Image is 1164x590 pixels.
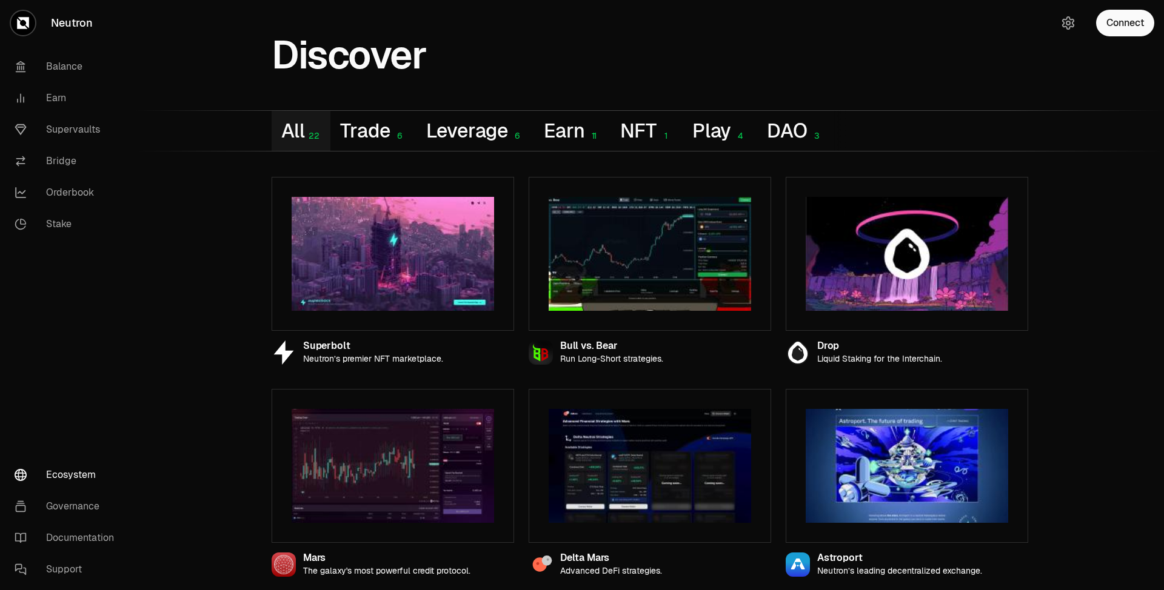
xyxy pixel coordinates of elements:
[806,197,1008,311] img: Drop preview image
[731,131,748,141] div: 4
[5,208,131,240] a: Stake
[5,554,131,585] a: Support
[5,459,131,491] a: Ecosystem
[5,82,131,114] a: Earn
[549,197,751,311] img: Bull vs. Bear preview image
[560,354,663,364] p: Run Long-Short strategies.
[683,111,757,151] button: Play
[303,553,470,563] div: Mars
[808,131,824,141] div: 3
[1096,10,1154,36] button: Connect
[292,409,494,523] img: Mars preview image
[5,177,131,208] a: Orderbook
[584,131,601,141] div: 11
[817,354,942,364] p: Liquid Staking for the Interchain.
[5,51,131,82] a: Balance
[610,111,682,151] button: NFT
[560,341,663,351] div: Bull vs. Bear
[5,491,131,522] a: Governance
[806,409,1008,523] img: Astroport preview image
[534,111,610,151] button: Earn
[272,39,426,71] h1: Discover
[508,131,524,141] div: 6
[817,553,982,563] div: Astroport
[817,341,942,351] div: Drop
[5,145,131,177] a: Bridge
[560,566,662,576] p: Advanced DeFi strategies.
[5,114,131,145] a: Supervaults
[657,131,673,141] div: 1
[304,131,321,141] div: 22
[549,409,751,523] img: Delta Mars preview image
[272,111,330,151] button: All
[303,354,443,364] p: Neutron’s premier NFT marketplace.
[303,341,443,351] div: Superbolt
[303,566,470,576] p: The galaxy's most powerful credit protocol.
[330,111,416,151] button: Trade
[5,522,131,554] a: Documentation
[757,111,833,151] button: DAO
[292,197,494,311] img: Superbolt preview image
[560,553,662,563] div: Delta Mars
[390,131,407,141] div: 6
[416,111,535,151] button: Leverage
[817,566,982,576] p: Neutron’s leading decentralized exchange.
